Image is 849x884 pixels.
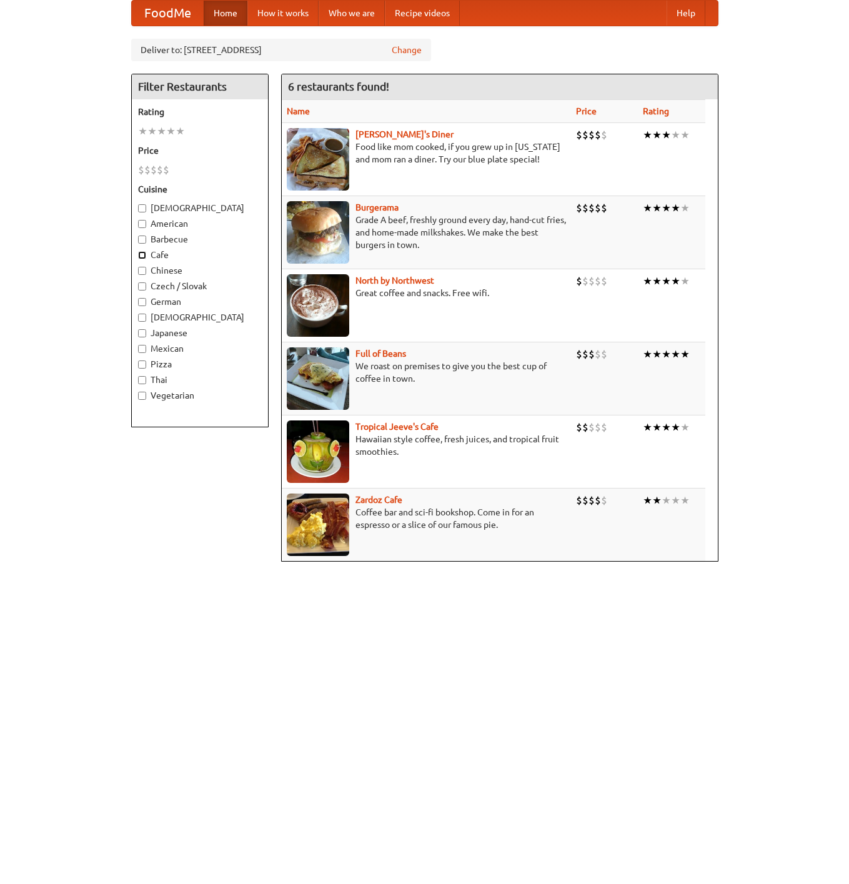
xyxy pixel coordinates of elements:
[671,128,680,142] li: ★
[138,220,146,228] input: American
[595,274,601,288] li: $
[287,106,310,116] a: Name
[662,128,671,142] li: ★
[287,347,349,410] img: beans.jpg
[287,141,566,166] p: Food like mom cooked, if you grew up in [US_STATE] and mom ran a diner. Try our blue plate special!
[138,327,262,339] label: Japanese
[355,422,439,432] a: Tropical Jeeve's Cafe
[601,494,607,507] li: $
[138,236,146,244] input: Barbecue
[671,347,680,361] li: ★
[138,392,146,400] input: Vegetarian
[132,74,268,99] h4: Filter Restaurants
[680,420,690,434] li: ★
[582,201,588,215] li: $
[144,163,151,177] li: $
[662,274,671,288] li: ★
[671,201,680,215] li: ★
[643,201,652,215] li: ★
[652,347,662,361] li: ★
[588,201,595,215] li: $
[652,201,662,215] li: ★
[163,163,169,177] li: $
[643,347,652,361] li: ★
[157,163,163,177] li: $
[652,420,662,434] li: ★
[138,233,262,246] label: Barbecue
[662,347,671,361] li: ★
[595,201,601,215] li: $
[138,267,146,275] input: Chinese
[138,144,262,157] h5: Price
[643,274,652,288] li: ★
[595,494,601,507] li: $
[662,494,671,507] li: ★
[355,276,434,286] a: North by Northwest
[138,358,262,370] label: Pizza
[138,217,262,230] label: American
[138,342,262,355] label: Mexican
[601,128,607,142] li: $
[138,251,146,259] input: Cafe
[671,274,680,288] li: ★
[392,44,422,56] a: Change
[680,347,690,361] li: ★
[643,494,652,507] li: ★
[138,264,262,277] label: Chinese
[576,347,582,361] li: $
[247,1,319,26] a: How it works
[138,124,147,138] li: ★
[576,420,582,434] li: $
[157,124,166,138] li: ★
[287,433,566,458] p: Hawaiian style coffee, fresh juices, and tropical fruit smoothies.
[662,201,671,215] li: ★
[680,201,690,215] li: ★
[355,349,406,359] a: Full of Beans
[355,202,399,212] a: Burgerama
[138,298,146,306] input: German
[576,128,582,142] li: $
[680,274,690,288] li: ★
[138,389,262,402] label: Vegetarian
[680,494,690,507] li: ★
[667,1,705,26] a: Help
[652,274,662,288] li: ★
[204,1,247,26] a: Home
[319,1,385,26] a: Who we are
[287,128,349,191] img: sallys.jpg
[652,128,662,142] li: ★
[138,345,146,353] input: Mexican
[138,360,146,369] input: Pizza
[287,420,349,483] img: jeeves.jpg
[138,202,262,214] label: [DEMOGRAPHIC_DATA]
[680,128,690,142] li: ★
[355,495,402,505] a: Zardoz Cafe
[576,494,582,507] li: $
[671,494,680,507] li: ★
[385,1,460,26] a: Recipe videos
[588,494,595,507] li: $
[166,124,176,138] li: ★
[287,214,566,251] p: Grade A beef, freshly ground every day, hand-cut fries, and home-made milkshakes. We make the bes...
[601,274,607,288] li: $
[671,420,680,434] li: ★
[601,420,607,434] li: $
[138,106,262,118] h5: Rating
[287,494,349,556] img: zardoz.jpg
[582,128,588,142] li: $
[355,129,454,139] a: [PERSON_NAME]'s Diner
[582,420,588,434] li: $
[643,420,652,434] li: ★
[643,128,652,142] li: ★
[138,374,262,386] label: Thai
[643,106,669,116] a: Rating
[132,1,204,26] a: FoodMe
[138,295,262,308] label: German
[138,280,262,292] label: Czech / Slovak
[138,183,262,196] h5: Cuisine
[576,106,597,116] a: Price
